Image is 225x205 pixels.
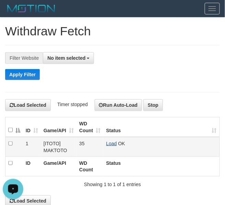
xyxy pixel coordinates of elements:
td: 1 [23,137,41,157]
th: WD Count [76,157,103,176]
a: Load [106,141,117,146]
th: Game/API [41,157,76,176]
th: ID [23,157,41,176]
td: [ITOTO] MAKTOTO [41,137,76,157]
button: Run Auto-Load [95,99,142,111]
img: MOTION_logo.png [5,3,57,14]
th: ID: activate to sort column ascending [23,117,41,137]
span: OK [118,141,125,146]
span: No item selected [47,55,85,61]
button: Open LiveChat chat widget [3,3,23,23]
th: Status [104,157,220,176]
span: 35 [79,141,85,146]
th: WD Count: activate to sort column ascending [76,117,103,137]
div: Showing 1 to 1 of 1 entries [5,179,220,188]
span: Timer stopped [57,102,88,107]
th: Game/API: activate to sort column ascending [41,117,76,137]
button: No item selected [43,52,94,64]
button: Load Selected [5,99,51,111]
th: Status: activate to sort column ascending [104,117,220,137]
button: Stop [143,99,163,111]
h1: Withdraw Fetch [5,24,220,38]
button: Apply Filter [5,69,40,80]
div: Filter Website [5,52,43,64]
